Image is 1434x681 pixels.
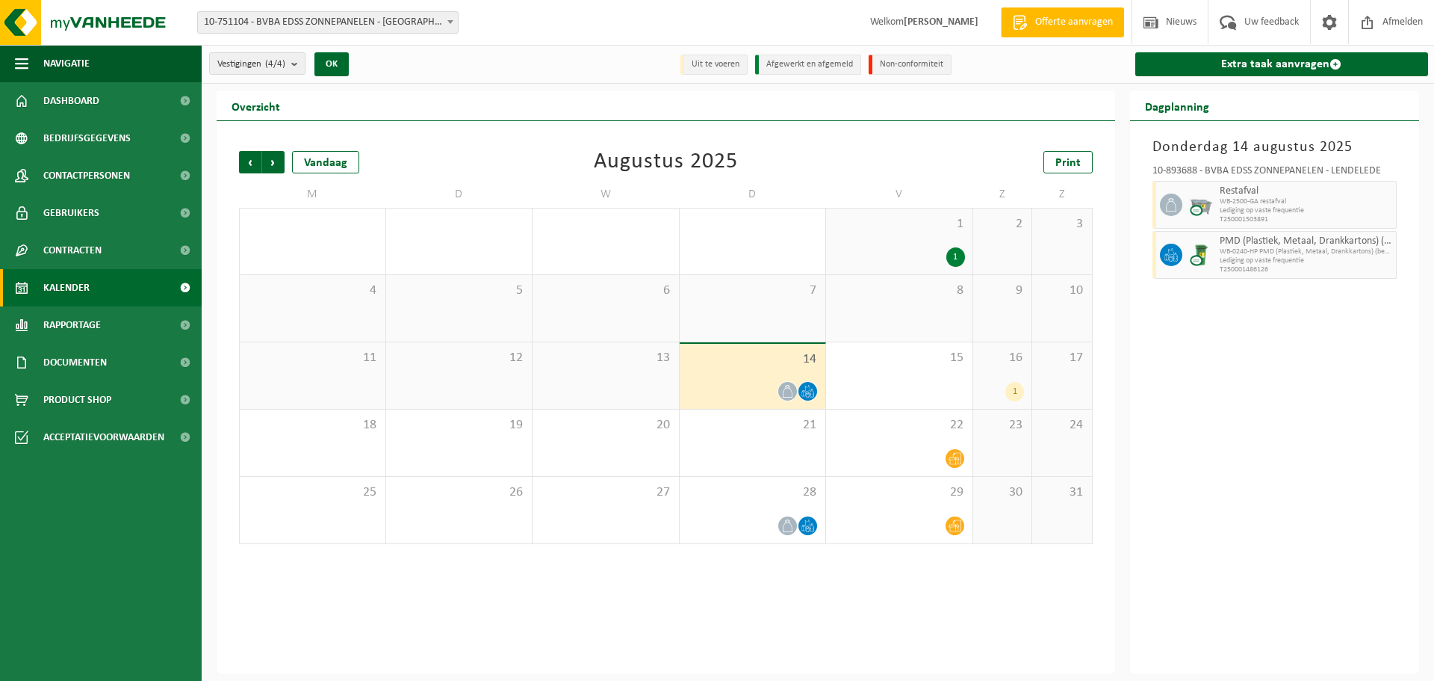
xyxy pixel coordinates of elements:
[209,52,305,75] button: Vestigingen(4/4)
[1220,256,1393,265] span: Lediging op vaste frequentie
[680,55,748,75] li: Uit te voeren
[43,120,131,157] span: Bedrijfsgegevens
[687,283,819,299] span: 7
[1135,52,1429,76] a: Extra taak aanvragen
[680,181,827,208] td: D
[946,247,965,267] div: 1
[43,82,99,120] span: Dashboard
[834,283,965,299] span: 8
[217,91,295,120] h2: Overzicht
[834,216,965,232] span: 1
[981,484,1025,501] span: 30
[540,417,671,434] span: 20
[1040,350,1084,366] span: 17
[43,419,164,456] span: Acceptatievoorwaarden
[1040,283,1084,299] span: 10
[1220,247,1393,256] span: WB-0240-HP PMD (Plastiek, Metaal, Drankkartons) (bedrijven)
[43,344,107,381] span: Documenten
[43,269,90,306] span: Kalender
[262,151,285,173] span: Volgende
[687,351,819,368] span: 14
[1031,15,1117,30] span: Offerte aanvragen
[981,283,1025,299] span: 9
[1055,157,1081,169] span: Print
[247,350,378,366] span: 11
[594,151,738,173] div: Augustus 2025
[834,350,965,366] span: 15
[43,157,130,194] span: Contactpersonen
[981,417,1025,434] span: 23
[1190,244,1212,266] img: WB-0240-CU
[1005,382,1024,401] div: 1
[394,350,525,366] span: 12
[826,181,973,208] td: V
[1220,235,1393,247] span: PMD (Plastiek, Metaal, Drankkartons) (bedrijven)
[217,53,285,76] span: Vestigingen
[43,381,111,419] span: Product Shop
[834,484,965,501] span: 29
[1040,216,1084,232] span: 3
[1220,197,1393,206] span: WB-2500-GA restafval
[1040,484,1084,501] span: 31
[981,350,1025,366] span: 16
[540,484,671,501] span: 27
[973,181,1033,208] td: Z
[540,283,671,299] span: 6
[247,417,378,434] span: 18
[1190,194,1212,216] img: WB-2500-CU
[540,350,671,366] span: 13
[904,16,978,28] strong: [PERSON_NAME]
[43,232,102,269] span: Contracten
[981,216,1025,232] span: 2
[394,417,525,434] span: 19
[247,283,378,299] span: 4
[1220,206,1393,215] span: Lediging op vaste frequentie
[386,181,533,208] td: D
[1220,215,1393,224] span: T250001503891
[198,12,458,33] span: 10-751104 - BVBA EDSS ZONNEPANELEN - MOORSELE
[755,55,861,75] li: Afgewerkt en afgemeld
[687,484,819,501] span: 28
[1001,7,1124,37] a: Offerte aanvragen
[247,484,378,501] span: 25
[1130,91,1224,120] h2: Dagplanning
[834,417,965,434] span: 22
[197,11,459,34] span: 10-751104 - BVBA EDSS ZONNEPANELEN - MOORSELE
[533,181,680,208] td: W
[869,55,952,75] li: Non-conformiteit
[43,306,101,344] span: Rapportage
[239,181,386,208] td: M
[43,194,99,232] span: Gebruikers
[1220,265,1393,274] span: T250001486126
[43,45,90,82] span: Navigatie
[687,417,819,434] span: 21
[394,283,525,299] span: 5
[1040,417,1084,434] span: 24
[1043,151,1093,173] a: Print
[1152,166,1397,181] div: 10-893688 - BVBA EDSS ZONNEPANELEN - LENDELEDE
[314,52,349,76] button: OK
[394,484,525,501] span: 26
[292,151,359,173] div: Vandaag
[1032,181,1092,208] td: Z
[265,59,285,69] count: (4/4)
[1152,136,1397,158] h3: Donderdag 14 augustus 2025
[1220,185,1393,197] span: Restafval
[239,151,261,173] span: Vorige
